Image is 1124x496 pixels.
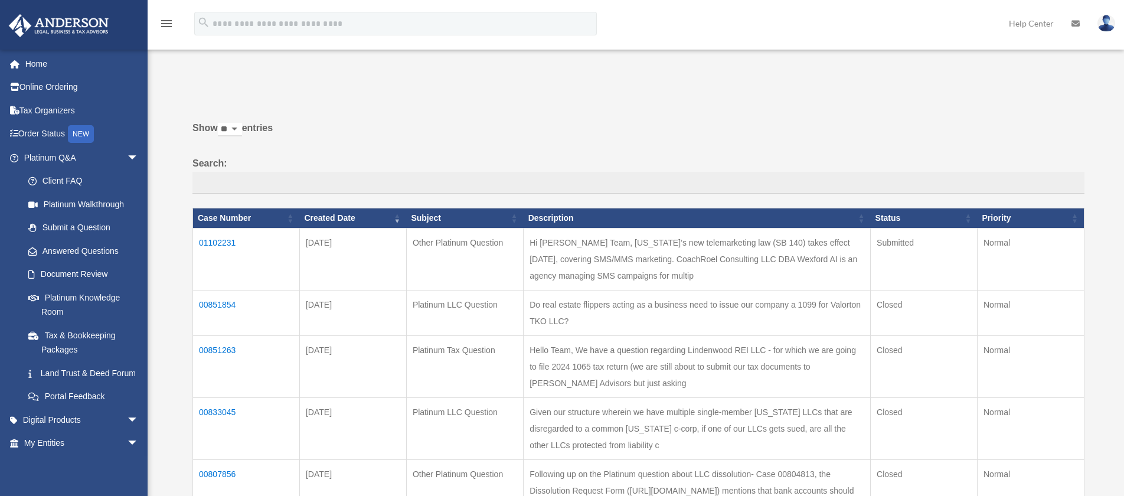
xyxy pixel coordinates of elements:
a: Digital Productsarrow_drop_down [8,408,156,432]
td: [DATE] [299,335,406,397]
div: NEW [68,125,94,143]
td: 00833045 [193,397,300,459]
span: arrow_drop_down [127,455,151,479]
th: Subject: activate to sort column ascending [406,208,523,229]
td: Hello Team, We have a question regarding Lindenwood REI LLC - for which we are going to file 2024... [524,335,871,397]
a: Portal Feedback [17,385,151,409]
td: [DATE] [299,397,406,459]
td: 01102231 [193,228,300,290]
td: Given our structure wherein we have multiple single-member [US_STATE] LLCs that are disregarded t... [524,397,871,459]
td: Closed [871,335,978,397]
td: Normal [977,290,1084,335]
img: User Pic [1097,15,1115,32]
label: Search: [192,155,1084,194]
a: My Anderson Teamarrow_drop_down [8,455,156,478]
label: Show entries [192,120,1084,148]
span: arrow_drop_down [127,408,151,432]
td: 00851854 [193,290,300,335]
td: Normal [977,335,1084,397]
input: Search: [192,172,1084,194]
a: menu [159,21,174,31]
a: Platinum Knowledge Room [17,286,151,324]
a: Online Ordering [8,76,156,99]
th: Priority: activate to sort column ascending [977,208,1084,229]
a: Land Trust & Deed Forum [17,361,151,385]
a: Platinum Walkthrough [17,192,151,216]
a: My Entitiesarrow_drop_down [8,432,156,455]
span: arrow_drop_down [127,432,151,456]
a: Client FAQ [17,169,151,193]
td: 00851263 [193,335,300,397]
a: Platinum Q&Aarrow_drop_down [8,146,151,169]
a: Tax & Bookkeeping Packages [17,324,151,361]
td: [DATE] [299,290,406,335]
th: Created Date: activate to sort column ascending [299,208,406,229]
a: Home [8,52,156,76]
td: Platinum LLC Question [406,290,523,335]
td: Platinum LLC Question [406,397,523,459]
th: Description: activate to sort column ascending [524,208,871,229]
a: Submit a Question [17,216,151,240]
td: Do real estate flippers acting as a business need to issue our company a 1099 for Valorton TKO LLC? [524,290,871,335]
th: Case Number: activate to sort column ascending [193,208,300,229]
td: Submitted [871,228,978,290]
i: search [197,16,210,29]
td: Normal [977,228,1084,290]
td: Closed [871,290,978,335]
a: Tax Organizers [8,99,156,122]
img: Anderson Advisors Platinum Portal [5,14,112,37]
a: Answered Questions [17,239,145,263]
a: Document Review [17,263,151,286]
i: menu [159,17,174,31]
td: Platinum Tax Question [406,335,523,397]
td: Closed [871,397,978,459]
td: Other Platinum Question [406,228,523,290]
td: [DATE] [299,228,406,290]
select: Showentries [218,123,242,136]
span: arrow_drop_down [127,146,151,170]
td: Hi [PERSON_NAME] Team, [US_STATE]’s new telemarketing law (SB 140) takes effect [DATE], covering ... [524,228,871,290]
a: Order StatusNEW [8,122,156,146]
td: Normal [977,397,1084,459]
th: Status: activate to sort column ascending [871,208,978,229]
